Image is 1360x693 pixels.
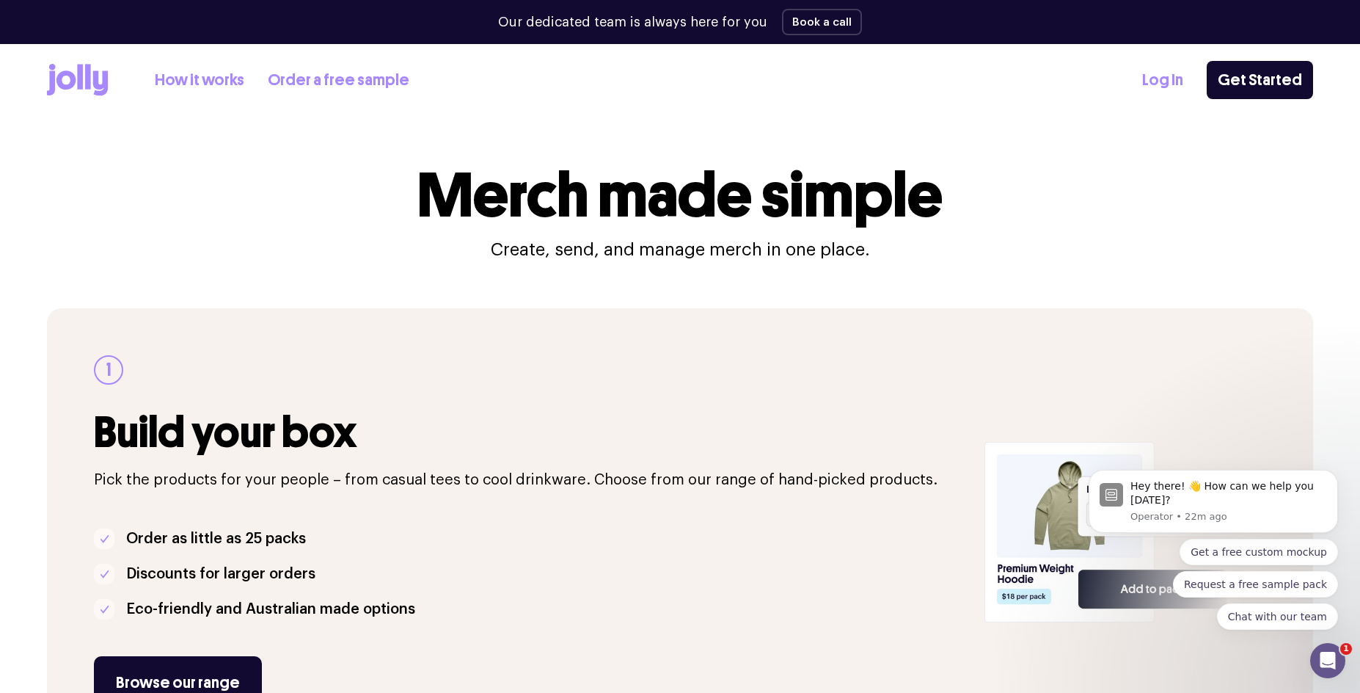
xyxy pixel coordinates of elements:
div: Awesome! We'll send you a free sample pack to experience our products firsthand. Click the link b... [23,195,229,253]
a: How it works [155,68,244,92]
div: Awesome! We'll send you a free sample pack to experience our products firsthand. Click the link b... [12,186,241,283]
div: Operator says… [12,285,282,349]
a: Get Started [1207,61,1313,99]
div: Hey there! 👋 How can we help you [DATE]? [23,93,229,122]
div: user says… [12,142,282,186]
p: Discounts for larger orders [126,562,315,586]
button: Book a call [782,9,862,35]
iframe: Intercom notifications message [1067,357,1360,653]
a: Order a free sample [268,68,409,92]
button: All good! Thanks 👍 [50,427,174,456]
div: Operator says… [12,84,282,142]
a: Log In [1142,68,1183,92]
p: Eco-friendly and Australian made options [126,598,415,621]
div: Is there anything more I can assist you with? [12,285,241,331]
a: [URL][DOMAIN_NAME] [23,261,138,272]
h1: Merch made simple [417,164,943,226]
p: Pick the products for your people – from casual tees to cool drinkware. Choose from our range of ... [94,468,967,492]
div: Is there anything more I can assist you with? [23,294,229,322]
div: Hey there! 👋 How can we help you [DATE]? [12,84,241,131]
div: Operator says… [12,186,282,285]
div: Request a free sample pack [127,151,270,166]
span: 1 [1340,643,1352,655]
p: Order as little as 25 packs [126,527,306,551]
button: Something Else [172,427,274,456]
div: Request a free sample pack [115,142,282,175]
button: Return to main menu [143,463,274,493]
div: Close [257,6,284,32]
button: Home [230,6,257,34]
p: Our dedicated team is always here for you [498,12,767,32]
button: go back [10,6,37,34]
div: 1 [94,355,123,385]
h3: Build your box [94,408,967,457]
iframe: To enrich screen reader interactions, please activate Accessibility in Grammarly extension settings [1310,643,1345,678]
p: Create, send, and manage merch in one place. [491,238,870,261]
h1: Operator [71,14,123,25]
img: Profile image for Operator [42,8,65,32]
